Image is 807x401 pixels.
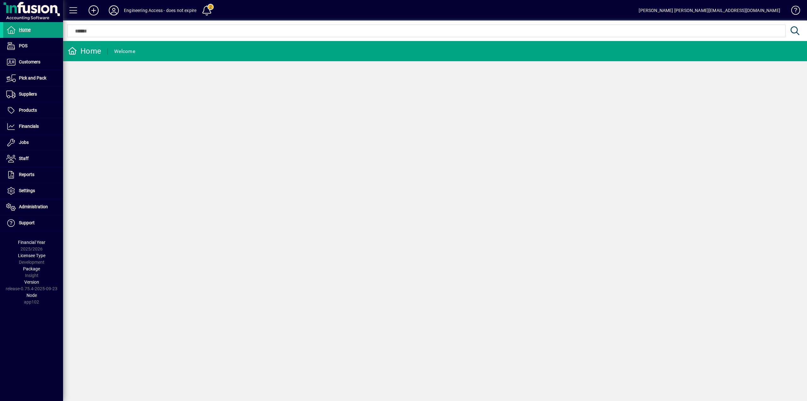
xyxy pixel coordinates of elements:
[3,86,63,102] a: Suppliers
[19,27,31,32] span: Home
[3,135,63,150] a: Jobs
[24,280,39,285] span: Version
[3,183,63,199] a: Settings
[19,172,34,177] span: Reports
[124,5,196,15] div: Engineering Access - does not expire
[23,266,40,271] span: Package
[19,108,37,113] span: Products
[19,204,48,209] span: Administration
[18,253,45,258] span: Licensee Type
[19,124,39,129] span: Financials
[3,38,63,54] a: POS
[18,240,45,245] span: Financial Year
[84,5,104,16] button: Add
[3,70,63,86] a: Pick and Pack
[3,167,63,183] a: Reports
[19,188,35,193] span: Settings
[19,140,29,145] span: Jobs
[3,103,63,118] a: Products
[3,151,63,167] a: Staff
[19,220,35,225] span: Support
[19,156,29,161] span: Staff
[3,54,63,70] a: Customers
[3,199,63,215] a: Administration
[26,293,37,298] span: Node
[19,59,40,64] span: Customers
[3,119,63,134] a: Financials
[104,5,124,16] button: Profile
[787,1,799,22] a: Knowledge Base
[639,5,780,15] div: [PERSON_NAME] [PERSON_NAME][EMAIL_ADDRESS][DOMAIN_NAME]
[114,46,135,56] div: Welcome
[68,46,101,56] div: Home
[19,43,27,48] span: POS
[19,91,37,97] span: Suppliers
[3,215,63,231] a: Support
[19,75,46,80] span: Pick and Pack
